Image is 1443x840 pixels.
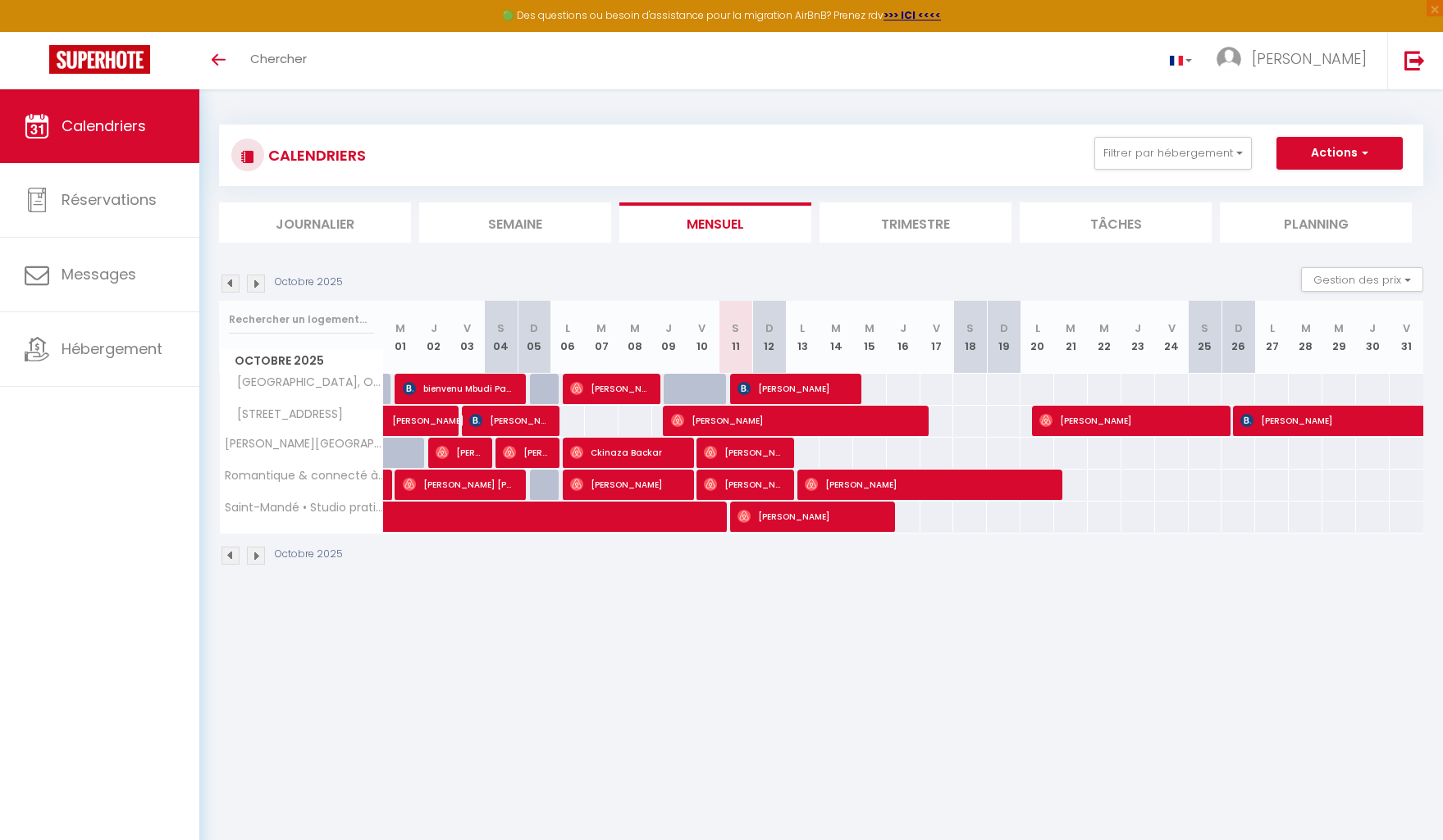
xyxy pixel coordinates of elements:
abbr: L [1270,320,1275,336]
a: [PERSON_NAME] [384,406,418,437]
th: 13 [786,301,820,374]
abbr: J [1369,320,1376,336]
li: Tâches [1020,202,1212,243]
img: logout [1404,50,1425,70]
li: Semaine [419,202,611,243]
th: 21 [1054,301,1088,374]
th: 29 [1322,301,1356,374]
li: Mensuel [619,202,811,243]
abbr: L [565,320,570,336]
th: 12 [752,301,786,374]
th: 19 [987,301,1021,374]
abbr: D [1000,320,1008,336]
th: 04 [484,301,518,374]
abbr: D [530,320,538,336]
abbr: V [933,320,940,336]
th: 20 [1021,301,1054,374]
button: Filtrer par hébergement [1094,137,1252,170]
abbr: M [395,320,405,336]
th: 07 [585,301,619,374]
th: 24 [1155,301,1189,374]
span: [PERSON_NAME] [570,373,649,404]
img: Super Booking [49,45,150,74]
span: [PERSON_NAME] [436,437,481,468]
abbr: D [1235,320,1243,336]
th: 27 [1255,301,1289,374]
span: [PERSON_NAME] [PERSON_NAME] [503,437,548,468]
th: 09 [652,301,686,374]
span: Octobre 2025 [220,349,383,373]
abbr: V [1168,320,1176,336]
abbr: S [1201,320,1208,336]
abbr: M [630,320,640,336]
p: Octobre 2025 [275,547,343,562]
th: 02 [417,301,450,374]
span: Ckinaza Backar [570,437,683,468]
th: 16 [887,301,920,374]
th: 08 [619,301,652,374]
li: Journalier [219,202,411,243]
img: ... [1217,47,1241,71]
th: 26 [1222,301,1255,374]
li: Planning [1220,202,1412,243]
span: [PERSON_NAME] [PERSON_NAME] [403,469,515,500]
span: Hébergement [62,338,162,359]
abbr: J [665,320,672,336]
h3: CALENDRIERS [264,137,366,174]
span: [STREET_ADDRESS] [222,406,347,424]
button: Gestion des prix [1301,267,1423,292]
th: 03 [450,301,484,374]
abbr: M [1301,320,1311,336]
span: [PERSON_NAME] [805,469,1052,500]
abbr: S [732,320,739,336]
input: Rechercher un logement... [229,305,374,334]
a: >>> ICI <<<< [884,8,941,22]
th: 28 [1289,301,1322,374]
span: [PERSON_NAME][GEOGRAPHIC_DATA] - 20 min à [GEOGRAPHIC_DATA] · Sous les [GEOGRAPHIC_DATA] - RER A [222,438,386,450]
abbr: M [865,320,874,336]
a: ... [PERSON_NAME] [1204,32,1387,89]
th: 31 [1390,301,1423,374]
span: [PERSON_NAME] [671,405,918,436]
span: Messages [62,264,136,284]
abbr: V [463,320,471,336]
th: 01 [384,301,418,374]
span: [PERSON_NAME] [392,397,468,428]
th: 11 [719,301,752,374]
span: bienvenu Mbudi Pate [403,373,515,404]
span: [GEOGRAPHIC_DATA], Oasis urbaine [222,374,386,392]
th: 25 [1189,301,1222,374]
span: Saint-Mandé • Studio pratique proche métro & [GEOGRAPHIC_DATA] [222,502,386,514]
span: Calendriers [62,116,146,136]
button: Actions [1276,137,1403,170]
abbr: S [497,320,505,336]
abbr: J [1135,320,1141,336]
abbr: V [698,320,706,336]
span: [PERSON_NAME] [570,469,683,500]
th: 06 [551,301,585,374]
abbr: J [431,320,437,336]
abbr: M [1066,320,1075,336]
th: 23 [1121,301,1155,374]
th: 22 [1088,301,1121,374]
span: [PERSON_NAME] [1252,48,1367,69]
span: [PERSON_NAME] [469,405,548,436]
span: [PERSON_NAME] [737,373,850,404]
span: Romantique & connecté à 10 min ligne 14 [222,470,386,482]
abbr: M [1334,320,1344,336]
th: 30 [1356,301,1390,374]
span: Réservations [62,189,157,210]
abbr: L [800,320,805,336]
abbr: V [1403,320,1410,336]
abbr: M [1099,320,1109,336]
th: 10 [685,301,719,374]
span: Chercher [250,50,307,67]
a: Chercher [238,32,319,89]
abbr: J [900,320,906,336]
li: Trimestre [820,202,1011,243]
th: 17 [920,301,954,374]
abbr: M [831,320,841,336]
abbr: M [596,320,606,336]
span: [PERSON_NAME] [704,437,783,468]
